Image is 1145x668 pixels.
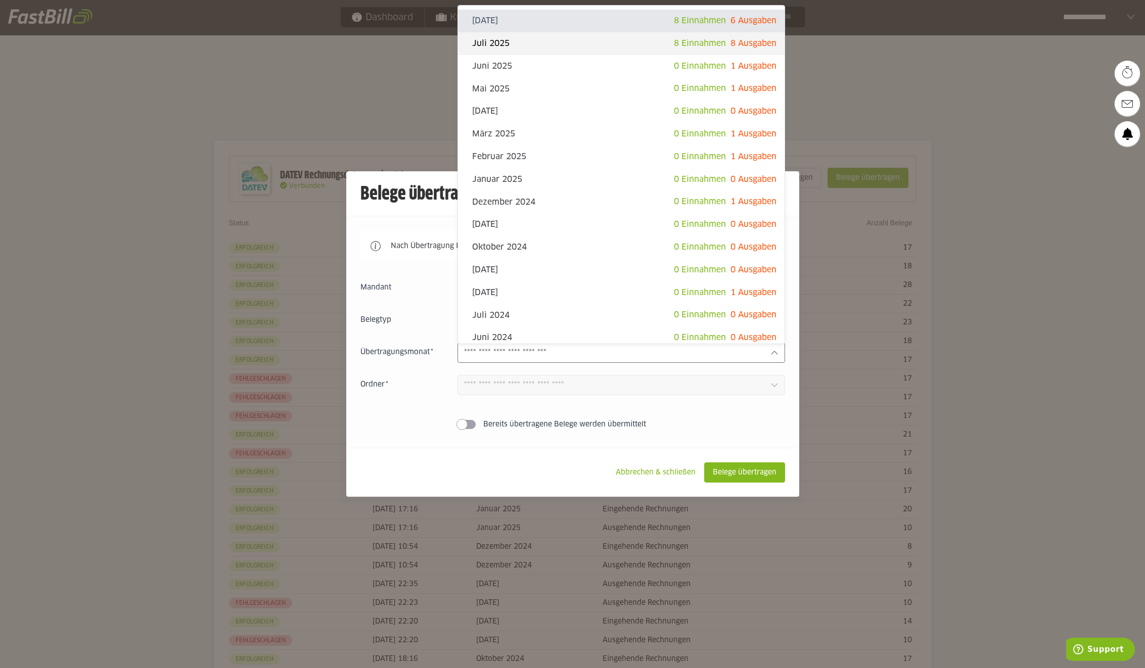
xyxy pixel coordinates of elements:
[674,62,726,70] span: 0 Einnahmen
[458,32,785,55] sl-option: Juli 2025
[730,62,776,70] span: 1 Ausgaben
[674,243,726,251] span: 0 Einnahmen
[730,266,776,274] span: 0 Ausgaben
[674,311,726,319] span: 0 Einnahmen
[458,77,785,100] sl-option: Mai 2025
[730,17,776,25] span: 6 Ausgaben
[458,55,785,78] sl-option: Juni 2025
[458,10,785,32] sl-option: [DATE]
[704,462,785,483] sl-button: Belege übertragen
[458,168,785,191] sl-option: Januar 2025
[730,84,776,92] span: 1 Ausgaben
[730,153,776,161] span: 1 Ausgaben
[458,146,785,168] sl-option: Februar 2025
[674,333,726,342] span: 0 Einnahmen
[730,243,776,251] span: 0 Ausgaben
[674,266,726,274] span: 0 Einnahmen
[674,130,726,138] span: 0 Einnahmen
[674,17,726,25] span: 8 Einnahmen
[458,304,785,326] sl-option: Juli 2024
[674,175,726,183] span: 0 Einnahmen
[730,175,776,183] span: 0 Ausgaben
[458,190,785,213] sl-option: Dezember 2024
[458,259,785,281] sl-option: [DATE]
[730,311,776,319] span: 0 Ausgaben
[730,333,776,342] span: 0 Ausgaben
[458,281,785,304] sl-option: [DATE]
[458,326,785,349] sl-option: Juni 2024
[674,107,726,115] span: 0 Einnahmen
[458,100,785,123] sl-option: [DATE]
[458,123,785,146] sl-option: März 2025
[607,462,704,483] sl-button: Abbrechen & schließen
[730,289,776,297] span: 1 Ausgaben
[674,220,726,228] span: 0 Einnahmen
[1066,638,1135,663] iframe: Öffnet ein Widget, in dem Sie weitere Informationen finden
[730,39,776,47] span: 8 Ausgaben
[730,220,776,228] span: 0 Ausgaben
[674,84,726,92] span: 0 Einnahmen
[674,39,726,47] span: 8 Einnahmen
[458,213,785,236] sl-option: [DATE]
[730,130,776,138] span: 1 Ausgaben
[458,236,785,259] sl-option: Oktober 2024
[730,198,776,206] span: 1 Ausgaben
[674,289,726,297] span: 0 Einnahmen
[674,153,726,161] span: 0 Einnahmen
[360,419,785,430] sl-switch: Bereits übertragene Belege werden übermittelt
[674,198,726,206] span: 0 Einnahmen
[730,107,776,115] span: 0 Ausgaben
